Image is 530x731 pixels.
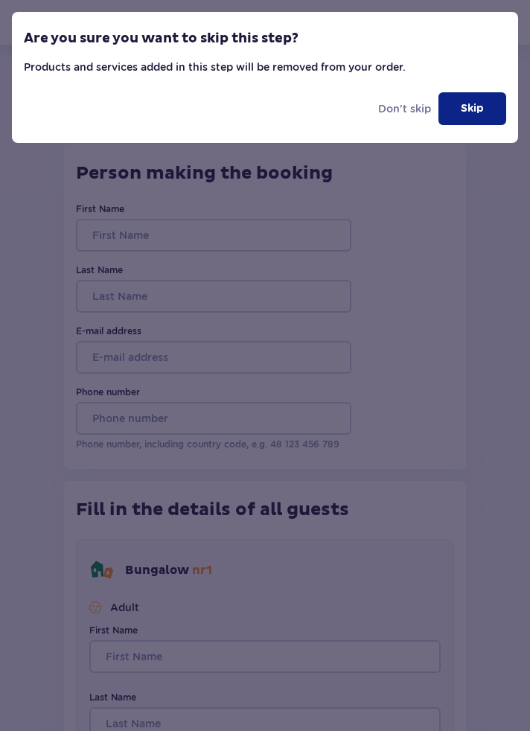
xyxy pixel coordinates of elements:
p: Skip [461,101,484,116]
a: Don't skip [378,101,431,116]
button: Skip [438,92,506,125]
p: Are you sure you want to skip this step? [24,30,298,48]
p: Products and services added in this step will be removed from your order. [24,60,406,74]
